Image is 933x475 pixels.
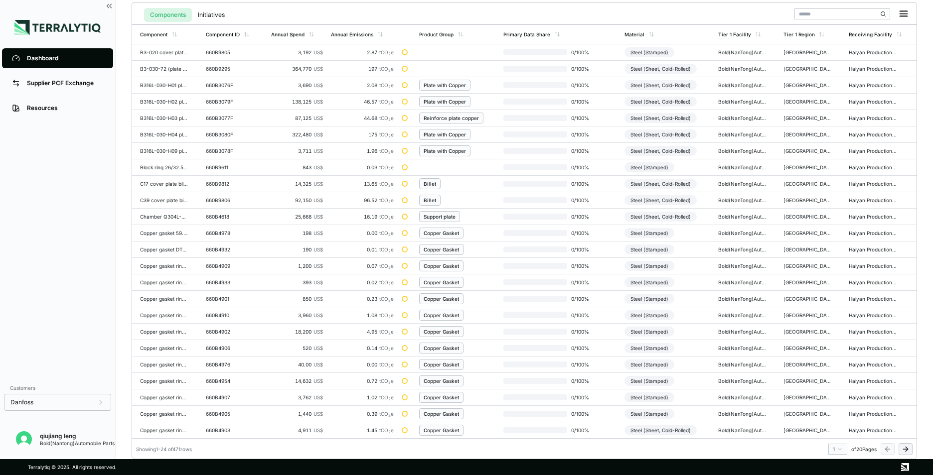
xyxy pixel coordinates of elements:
[271,329,323,335] div: 18,200
[783,181,831,187] div: [GEOGRAPHIC_DATA]
[783,115,831,121] div: [GEOGRAPHIC_DATA]
[379,394,394,400] span: tCO e
[783,99,831,105] div: [GEOGRAPHIC_DATA]
[206,312,254,318] div: 660B4910
[140,99,188,105] div: B316L-030-H02 plate with copper
[624,162,674,172] div: Steel (Stamped)
[424,82,466,88] div: Plate with Copper
[206,214,254,220] div: 660B4618
[388,52,391,56] sub: 2
[27,104,103,112] div: Resources
[16,431,32,447] img: qiujiang leng
[206,66,254,72] div: 660B9295
[783,66,831,72] div: [GEOGRAPHIC_DATA]
[718,312,766,318] div: Bold(NanTong)Automobile Parts - [GEOGRAPHIC_DATA]
[331,394,393,400] div: 1.02
[4,382,111,394] div: Customers
[783,164,831,170] div: [GEOGRAPHIC_DATA]
[424,378,459,384] div: Copper Gasket
[849,246,897,252] div: Haiyan Production CNRAQ
[783,263,831,269] div: [GEOGRAPHIC_DATA]
[271,115,323,121] div: 87,125
[140,131,188,137] div: B316L-030-H04 plate with copper
[206,263,254,269] div: 660B4909
[331,296,393,302] div: 0.23
[718,279,766,285] div: Bold(NanTong)Automobile Parts - [GEOGRAPHIC_DATA]
[206,49,254,55] div: 660B9805
[140,312,188,318] div: Copper gasket ring 18/10.8*0.05
[567,214,599,220] span: 0 / 100 %
[567,197,599,203] span: 0 / 100 %
[206,115,254,121] div: 660B3077F
[140,197,188,203] div: C39 cover plate billet
[313,230,323,236] span: US$
[783,345,831,351] div: [GEOGRAPHIC_DATA]
[849,345,897,351] div: Haiyan Production CNRAQ
[271,312,323,318] div: 3,960
[140,296,188,302] div: Copper gasket ring 18.5/8.5*0.05
[313,49,323,55] span: US$
[313,214,323,220] span: US$
[388,265,391,270] sub: 2
[331,131,393,137] div: 175
[379,378,394,384] span: tCO e
[14,20,101,35] img: Logo
[379,115,394,121] span: tCO e
[331,49,393,55] div: 2.87
[624,31,644,37] div: Material
[206,31,240,37] div: Component ID
[140,115,188,121] div: B316L-030-H03 plate with copper
[718,378,766,384] div: Bold(NanTong)Automobile Parts - [GEOGRAPHIC_DATA]
[271,31,305,37] div: Annual Spend
[206,246,254,252] div: 660B4932
[271,181,323,187] div: 14,325
[313,329,323,335] span: US$
[783,31,815,37] div: Tier 1 Region
[271,246,323,252] div: 190
[331,214,393,220] div: 16.19
[331,66,393,72] div: 197
[331,197,393,203] div: 96.52
[379,279,394,285] span: tCO e
[567,66,599,72] span: 0 / 100 %
[271,296,323,302] div: 850
[379,345,394,351] span: tCO e
[624,195,697,205] div: Steel (Sheet, Cold-Rolled)
[424,181,436,187] div: Billet
[849,82,897,88] div: Haiyan Production CNRAQ
[313,296,323,302] span: US$
[424,115,479,121] div: Reinforce plate copper
[424,214,456,220] div: Support plate
[783,296,831,302] div: [GEOGRAPHIC_DATA]
[140,329,188,335] div: Copper gasket ring 24/14*0.05
[718,361,766,367] div: Bold(NanTong)Automobile Parts - [GEOGRAPHIC_DATA]
[313,394,323,400] span: US$
[140,31,167,37] div: Component
[271,66,323,72] div: 364,770
[140,246,188,252] div: Copper gasket DT2-Q-030
[313,181,323,187] span: US$
[424,246,459,252] div: Copper Gasket
[718,99,766,105] div: Bold(NanTong)Automobile Parts - [GEOGRAPHIC_DATA]
[718,263,766,269] div: Bold(NanTong)Automobile Parts - [GEOGRAPHIC_DATA]
[624,113,697,123] div: Steel (Sheet, Cold-Rolled)
[331,99,393,105] div: 46.57
[206,394,254,400] div: 660B4907
[313,263,323,269] span: US$
[331,378,393,384] div: 0.72
[271,279,323,285] div: 393
[313,279,323,285] span: US$
[313,378,323,384] span: US$
[331,279,393,285] div: 0.02
[624,392,674,402] div: Steel (Stamped)
[379,361,394,367] span: tCO e
[271,148,323,154] div: 3,711
[388,282,391,286] sub: 2
[271,263,323,269] div: 1,200
[140,279,188,285] div: Copper gasket ring 122/98*0.05
[388,315,391,319] sub: 2
[271,214,323,220] div: 25,668
[331,82,393,88] div: 2.08
[388,364,391,368] sub: 2
[718,230,766,236] div: Bold(NanTong)Automobile Parts - [GEOGRAPHIC_DATA]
